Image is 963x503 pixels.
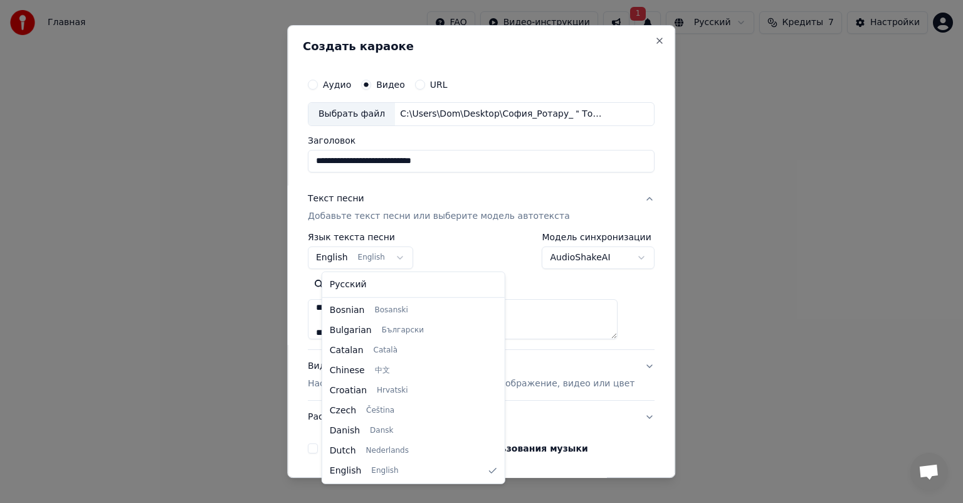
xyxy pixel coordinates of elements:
span: Bosanski [374,305,408,315]
span: Čeština [366,406,394,416]
span: Русский [330,278,367,291]
span: Català [374,346,397,356]
span: Dansk [370,426,393,436]
span: Bosnian [330,304,365,317]
span: Czech [330,405,356,417]
span: Chinese [330,364,365,377]
span: Danish [330,425,360,437]
span: Bulgarian [330,324,372,337]
span: English [330,465,362,477]
span: Croatian [330,384,367,397]
span: 中文 [375,366,390,376]
span: English [371,466,398,476]
span: Catalan [330,344,364,357]
span: Български [382,326,424,336]
span: Dutch [330,445,356,457]
span: Hrvatski [377,386,408,396]
span: Nederlands [366,446,409,456]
